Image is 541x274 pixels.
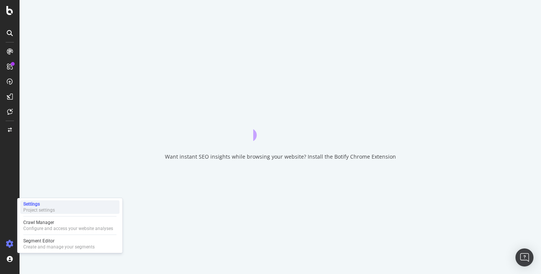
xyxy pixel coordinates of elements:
[515,248,533,266] div: Open Intercom Messenger
[23,226,113,232] div: Configure and access your website analyses
[20,219,119,232] a: Crawl ManagerConfigure and access your website analyses
[23,238,95,244] div: Segment Editor
[23,207,55,213] div: Project settings
[20,237,119,251] a: Segment EditorCreate and manage your segments
[253,114,307,141] div: animation
[20,200,119,214] a: SettingsProject settings
[23,244,95,250] div: Create and manage your segments
[23,201,55,207] div: Settings
[23,220,113,226] div: Crawl Manager
[165,153,396,160] div: Want instant SEO insights while browsing your website? Install the Botify Chrome Extension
